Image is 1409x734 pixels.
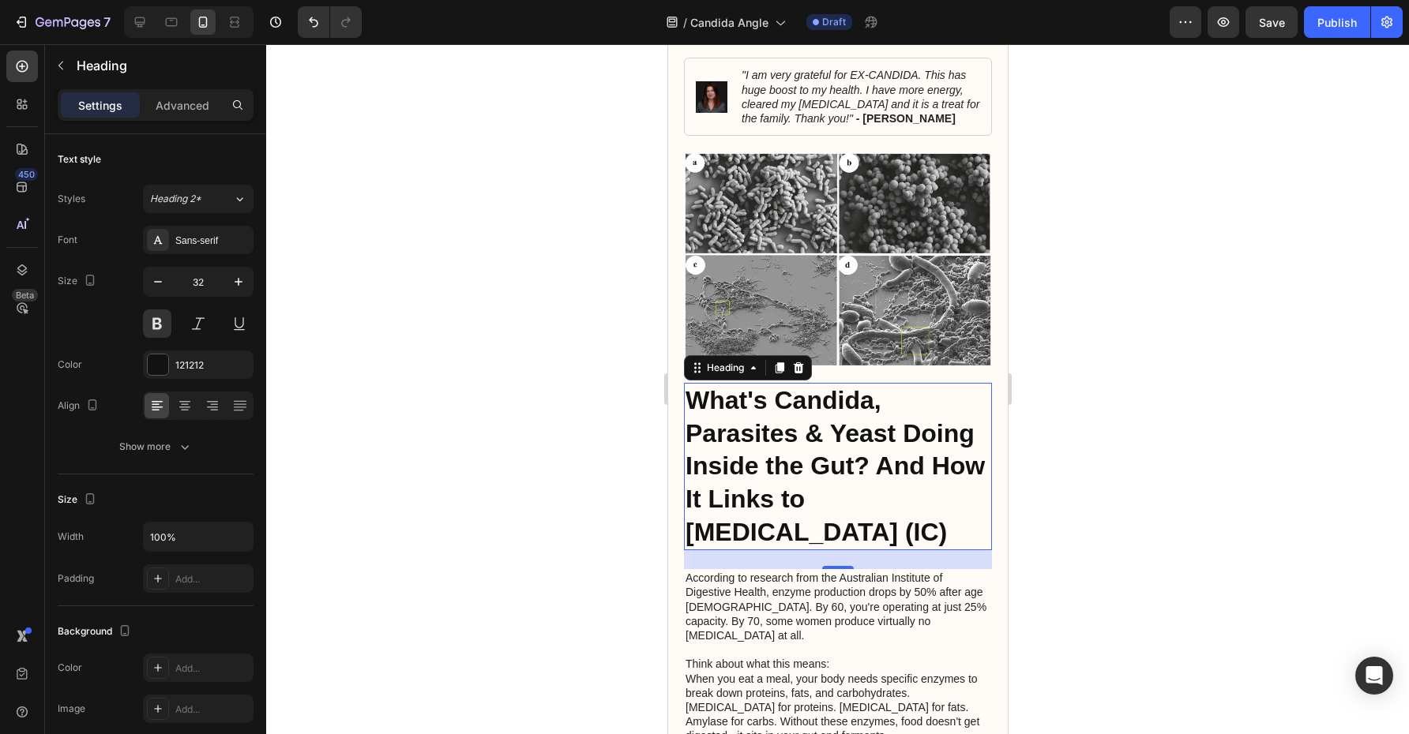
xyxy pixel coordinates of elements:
[58,271,100,292] div: Size
[58,702,85,716] div: Image
[58,489,100,511] div: Size
[103,13,111,32] p: 7
[6,6,118,38] button: 7
[150,192,201,206] span: Heading 2*
[175,572,250,586] div: Add...
[1355,657,1393,695] div: Open Intercom Messenger
[58,571,94,586] div: Padding
[78,97,122,114] p: Settings
[58,530,84,544] div: Width
[175,234,250,248] div: Sans-serif
[58,192,85,206] div: Styles
[175,661,250,676] div: Add...
[77,56,247,75] p: Heading
[144,522,253,551] input: Auto
[1304,6,1370,38] button: Publish
[668,44,1008,734] iframe: Design area
[143,185,254,213] button: Heading 2*
[175,358,250,373] div: 121212
[119,439,193,455] div: Show more
[58,152,101,167] div: Text style
[58,433,254,461] button: Show more
[690,14,768,31] span: Candida Angle
[1259,16,1285,29] span: Save
[156,97,209,114] p: Advanced
[12,289,38,301] div: Beta
[58,661,82,675] div: Color
[822,15,846,29] span: Draft
[175,702,250,717] div: Add...
[58,233,77,247] div: Font
[1317,14,1357,31] div: Publish
[15,168,38,181] div: 450
[58,621,134,642] div: Background
[58,395,102,417] div: Align
[17,627,322,699] p: When you eat a meal, your body needs specific enzymes to break down proteins, fats, and carbohydr...
[683,14,687,31] span: /
[298,6,362,38] div: Undo/Redo
[1246,6,1298,38] button: Save
[58,358,82,372] div: Color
